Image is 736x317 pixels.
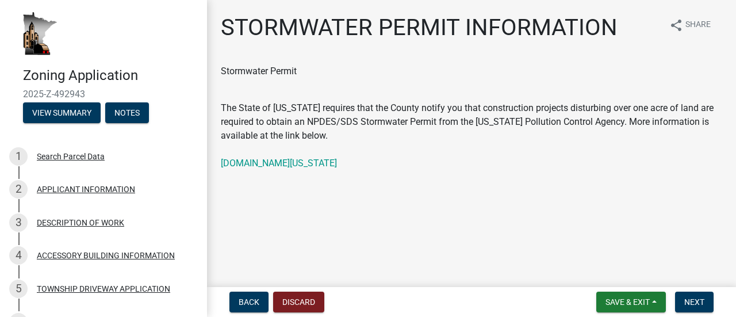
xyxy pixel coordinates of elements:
[105,109,149,118] wm-modal-confirm: Notes
[669,18,683,32] i: share
[23,89,184,100] span: 2025-Z-492943
[23,67,198,84] h4: Zoning Application
[221,64,722,92] p: Stormwater Permit
[9,180,28,198] div: 2
[9,213,28,232] div: 3
[273,292,324,312] button: Discard
[105,102,149,123] button: Notes
[23,109,101,118] wm-modal-confirm: Summary
[675,292,714,312] button: Next
[37,251,175,259] div: ACCESSORY BUILDING INFORMATION
[9,280,28,298] div: 5
[239,297,259,307] span: Back
[605,297,650,307] span: Save & Exit
[9,147,28,166] div: 1
[23,102,101,123] button: View Summary
[596,292,666,312] button: Save & Exit
[685,18,711,32] span: Share
[23,12,57,55] img: Houston County, Minnesota
[684,297,704,307] span: Next
[37,219,124,227] div: DESCRIPTION OF WORK
[229,292,269,312] button: Back
[37,152,105,161] div: Search Parcel Data
[221,101,722,170] p: The State of [US_STATE] requires that the County notify you that construction projects disturbing...
[660,14,720,36] button: shareShare
[37,285,170,293] div: TOWNSHIP DRIVEWAY APPLICATION
[221,158,337,169] a: [DOMAIN_NAME][US_STATE]
[9,246,28,265] div: 4
[37,185,135,193] div: APPLICANT INFORMATION
[221,14,618,41] h1: STORMWATER PERMIT INFORMATION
